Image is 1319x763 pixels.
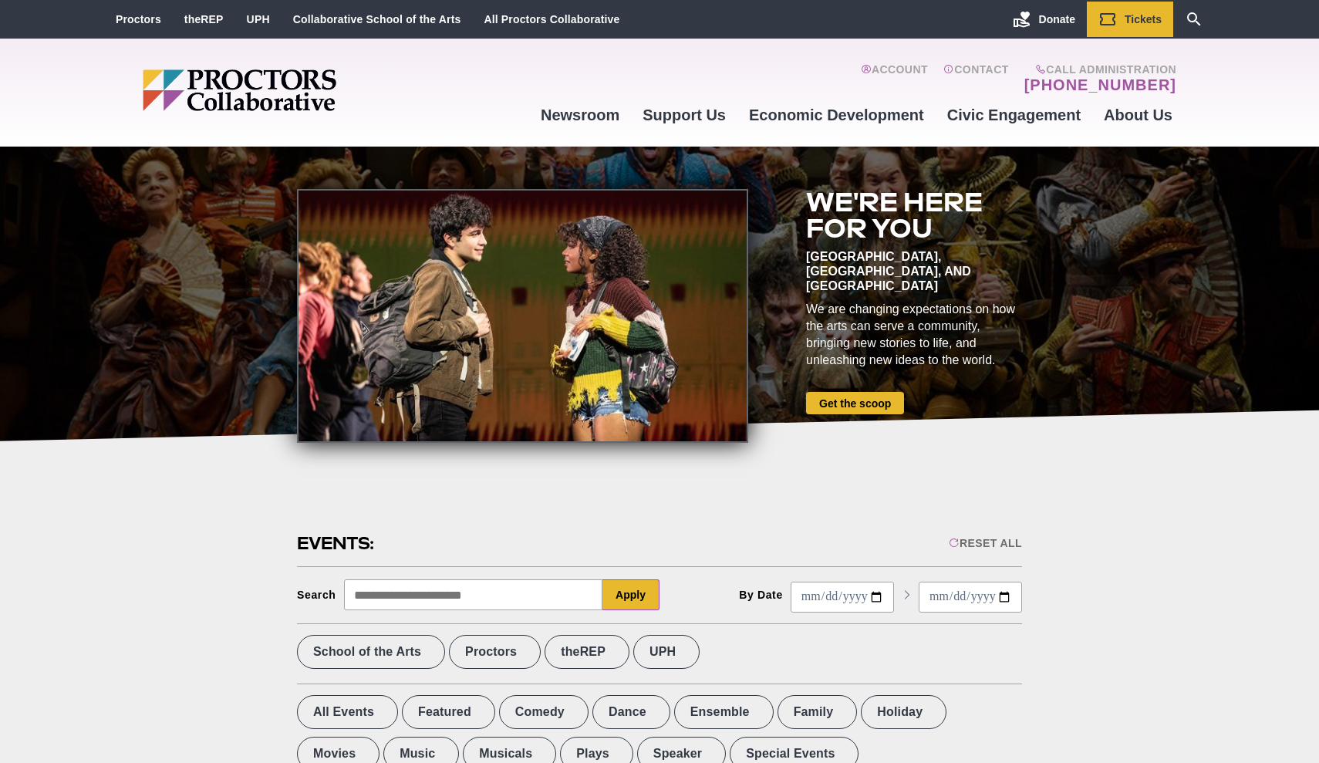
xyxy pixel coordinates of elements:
a: Newsroom [529,94,631,136]
h2: We're here for you [806,189,1022,241]
a: [PHONE_NUMBER] [1024,76,1176,94]
div: By Date [739,589,783,601]
label: Ensemble [674,695,774,729]
div: We are changing expectations on how the arts can serve a community, bringing new stories to life,... [806,301,1022,369]
label: School of the Arts [297,635,445,669]
a: Collaborative School of the Arts [293,13,461,25]
button: Apply [602,579,659,610]
label: Featured [402,695,495,729]
a: theREP [184,13,224,25]
label: Holiday [861,695,946,729]
label: All Events [297,695,398,729]
a: Search [1173,2,1215,37]
label: theREP [545,635,629,669]
div: Reset All [949,537,1022,549]
label: Comedy [499,695,589,729]
span: Call Administration [1020,63,1176,76]
a: About Us [1092,94,1184,136]
a: Donate [1001,2,1087,37]
a: Economic Development [737,94,936,136]
label: Dance [592,695,670,729]
label: UPH [633,635,700,669]
img: Proctors logo [143,69,455,111]
a: Proctors [116,13,161,25]
a: Support Us [631,94,737,136]
div: [GEOGRAPHIC_DATA], [GEOGRAPHIC_DATA], and [GEOGRAPHIC_DATA] [806,249,1022,293]
a: Contact [943,63,1009,94]
span: Donate [1039,13,1075,25]
a: Get the scoop [806,392,904,414]
a: All Proctors Collaborative [484,13,619,25]
a: Account [861,63,928,94]
span: Tickets [1125,13,1162,25]
label: Family [778,695,858,729]
a: Civic Engagement [936,94,1092,136]
div: Search [297,589,336,601]
label: Proctors [449,635,541,669]
h2: Events: [297,532,376,555]
a: Tickets [1087,2,1173,37]
a: UPH [247,13,270,25]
